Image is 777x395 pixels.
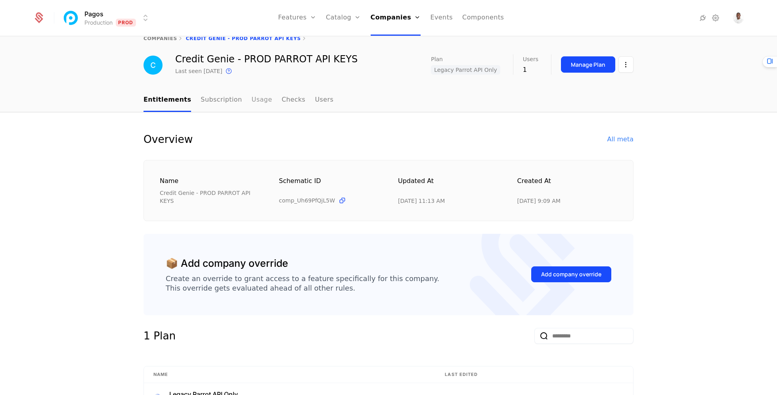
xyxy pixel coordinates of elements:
[517,197,561,205] div: 3/28/25, 9:09 AM
[166,256,288,271] div: 📦 Add company override
[116,19,136,27] span: Prod
[84,9,103,19] span: Pagos
[144,89,191,112] a: Entitlements
[531,266,611,282] button: Add company override
[523,56,538,62] span: Users
[144,89,633,112] nav: Main
[252,89,272,112] a: Usage
[618,56,633,73] button: Select action
[698,13,708,23] a: Integrations
[279,197,335,204] span: comp_Uh69PfQjL5W
[160,176,260,186] div: Name
[733,12,744,23] img: LJ Durante
[281,89,305,112] a: Checks
[64,9,150,27] button: Select environment
[144,131,193,147] div: Overview
[144,89,333,112] ul: Choose Sub Page
[201,89,242,112] a: Subscription
[711,13,720,23] a: Settings
[84,19,113,27] div: Production
[279,176,379,193] div: Schematic ID
[166,274,439,293] div: Create an override to grant access to a feature specifically for this company. This override gets...
[398,197,445,205] div: 7/30/25, 11:13 AM
[607,135,633,144] div: All meta
[561,56,615,73] button: Manage Plan
[523,65,538,75] div: 1
[315,89,333,112] a: Users
[398,176,498,194] div: Updated at
[431,56,443,62] span: Plan
[61,8,80,27] img: Pagos
[435,366,633,383] th: Last edited
[733,12,744,23] button: Open user button
[175,67,222,75] div: Last seen [DATE]
[144,366,435,383] th: Name
[571,61,605,69] div: Manage Plan
[160,189,260,205] div: Credit Genie - PROD PARROT API KEYS
[144,328,176,344] div: 1 Plan
[144,56,163,75] img: Credit Genie - PROD PARROT API KEYS
[431,65,500,75] span: Legacy Parrot API Only
[541,270,601,278] div: Add company override
[517,176,618,194] div: Created at
[144,36,177,41] a: companies
[175,54,358,64] div: Credit Genie - PROD PARROT API KEYS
